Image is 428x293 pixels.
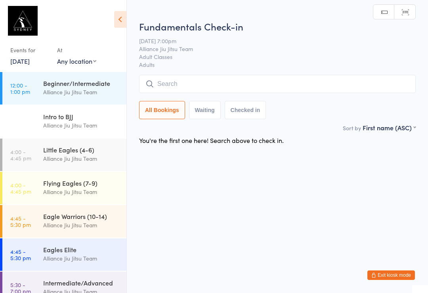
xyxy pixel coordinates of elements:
[139,101,185,119] button: All Bookings
[8,6,38,36] img: Alliance Sydney
[10,57,30,65] a: [DATE]
[363,123,416,132] div: First name (ASC)
[139,61,416,68] span: Adults
[43,179,120,187] div: Flying Eagles (7-9)
[343,124,361,132] label: Sort by
[43,154,120,163] div: Alliance Jiu Jitsu Team
[139,45,403,53] span: Alliance Jiu Jitsu Team
[139,75,416,93] input: Search
[225,101,266,119] button: Checked in
[2,105,126,138] a: 12:00 -12:45 pmIntro to BJJAlliance Jiu Jitsu Team
[2,72,126,105] a: 12:00 -1:00 pmBeginner/IntermediateAlliance Jiu Jitsu Team
[57,44,96,57] div: At
[43,187,120,196] div: Alliance Jiu Jitsu Team
[139,136,284,145] div: You're the first one here! Search above to check in.
[10,248,31,261] time: 4:45 - 5:30 pm
[10,82,30,95] time: 12:00 - 1:00 pm
[2,172,126,204] a: 4:00 -4:45 pmFlying Eagles (7-9)Alliance Jiu Jitsu Team
[10,148,31,161] time: 4:00 - 4:45 pm
[43,245,120,254] div: Eagles Elite
[43,278,120,287] div: Intermediate/Advanced
[43,221,120,230] div: Alliance Jiu Jitsu Team
[2,139,126,171] a: 4:00 -4:45 pmLittle Eagles (4-6)Alliance Jiu Jitsu Team
[43,145,120,154] div: Little Eagles (4-6)
[43,88,120,97] div: Alliance Jiu Jitsu Team
[139,37,403,45] span: [DATE] 7:00pm
[139,53,403,61] span: Adult Classes
[43,212,120,221] div: Eagle Warriors (10-14)
[10,115,33,128] time: 12:00 - 12:45 pm
[10,44,49,57] div: Events for
[2,205,126,238] a: 4:45 -5:30 pmEagle Warriors (10-14)Alliance Jiu Jitsu Team
[2,238,126,271] a: 4:45 -5:30 pmEagles EliteAlliance Jiu Jitsu Team
[43,79,120,88] div: Beginner/Intermediate
[43,112,120,121] div: Intro to BJJ
[367,270,415,280] button: Exit kiosk mode
[43,121,120,130] div: Alliance Jiu Jitsu Team
[43,254,120,263] div: Alliance Jiu Jitsu Team
[10,182,31,194] time: 4:00 - 4:45 pm
[57,57,96,65] div: Any location
[10,215,31,228] time: 4:45 - 5:30 pm
[189,101,221,119] button: Waiting
[139,20,416,33] h2: Fundamentals Check-in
